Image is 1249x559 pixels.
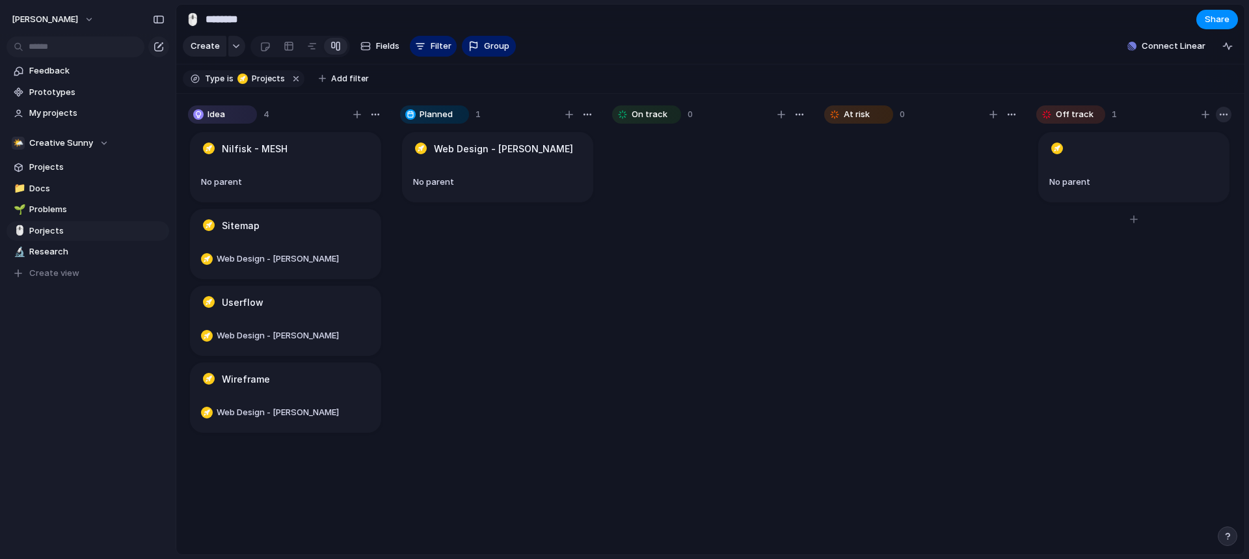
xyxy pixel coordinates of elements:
a: 📁Docs [7,179,169,198]
span: Create [191,40,220,53]
span: No parent [201,176,242,187]
span: Planned [420,108,453,121]
span: is [227,73,234,85]
span: Problems [29,203,165,216]
div: UserflowWeb Design - [PERSON_NAME] [190,286,381,356]
div: SitemapWeb Design - [PERSON_NAME] [190,209,381,279]
span: Web Design - [PERSON_NAME] [217,329,339,342]
span: Fields [376,40,399,53]
span: Connect Linear [1142,40,1205,53]
h1: Userflow [222,295,263,310]
button: Group [462,36,516,57]
button: Filter [410,36,457,57]
a: 🌱Problems [7,200,169,219]
button: 🔬 [12,245,25,258]
span: Add filter [331,73,369,85]
span: Feedback [29,64,165,77]
div: 🌤️ [12,137,25,150]
span: Group [484,40,509,53]
span: Docs [29,182,165,195]
button: Create view [7,264,169,283]
span: Type [205,73,224,85]
button: No parent [1046,172,1094,193]
button: Web Design - [PERSON_NAME] [198,249,342,269]
h1: Nilfisk - MESH [222,142,288,156]
span: On track [632,108,667,121]
button: Projects [235,72,288,86]
div: Nilfisk - MESHNo parent [190,132,381,202]
div: 🖱️ [185,10,200,28]
button: Share [1196,10,1238,29]
button: Connect Linear [1122,36,1211,56]
button: 🖱️ [182,9,203,30]
span: 1 [476,108,481,121]
button: 🌤️Creative Sunny [7,133,169,153]
a: 🖱️Porjects [7,221,169,241]
a: My projects [7,103,169,123]
a: Feedback [7,61,169,81]
div: 🖱️ [14,223,23,238]
span: My projects [29,107,165,120]
button: 📁 [12,182,25,195]
button: No parent [198,172,245,193]
button: is [224,72,236,86]
span: 1 [1112,108,1117,121]
span: No parent [413,176,454,187]
span: Web Design - [PERSON_NAME] [217,406,339,419]
span: [PERSON_NAME] [12,13,78,26]
div: WireframeWeb Design - [PERSON_NAME] [190,362,381,433]
button: 🌱 [12,203,25,216]
button: No parent [410,172,457,193]
button: Web Design - [PERSON_NAME] [198,402,342,423]
button: Add filter [311,70,377,88]
span: 0 [688,108,693,121]
span: Create view [29,267,79,280]
div: 🔬 [14,245,23,260]
button: Create [183,36,226,57]
div: 🌱 [14,202,23,217]
span: Porjects [29,225,165,238]
span: At risk [844,108,870,121]
div: No parent [1038,132,1229,202]
h1: Sitemap [222,219,260,233]
span: Web Design - [PERSON_NAME] [217,252,339,266]
span: Off track [1056,108,1094,121]
span: Projects [29,161,165,174]
span: Creative Sunny [29,137,93,150]
span: Idea [208,108,225,121]
a: Projects [7,157,169,177]
a: 🔬Research [7,242,169,262]
button: 🖱️ [12,225,25,238]
button: Web Design - [PERSON_NAME] [198,325,342,346]
span: 0 [900,108,905,121]
a: Prototypes [7,83,169,102]
span: Share [1205,13,1229,26]
div: Web Design - [PERSON_NAME]No parent [402,132,593,202]
span: Research [29,245,165,258]
span: Filter [431,40,451,53]
span: Projects [248,73,285,85]
div: 📁 [14,181,23,196]
button: Fields [355,36,405,57]
span: Prototypes [29,86,165,99]
h1: Wireframe [222,372,270,387]
span: No parent [1049,176,1090,187]
h1: Web Design - [PERSON_NAME] [434,142,573,156]
button: [PERSON_NAME] [6,9,101,30]
span: 4 [263,108,269,121]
